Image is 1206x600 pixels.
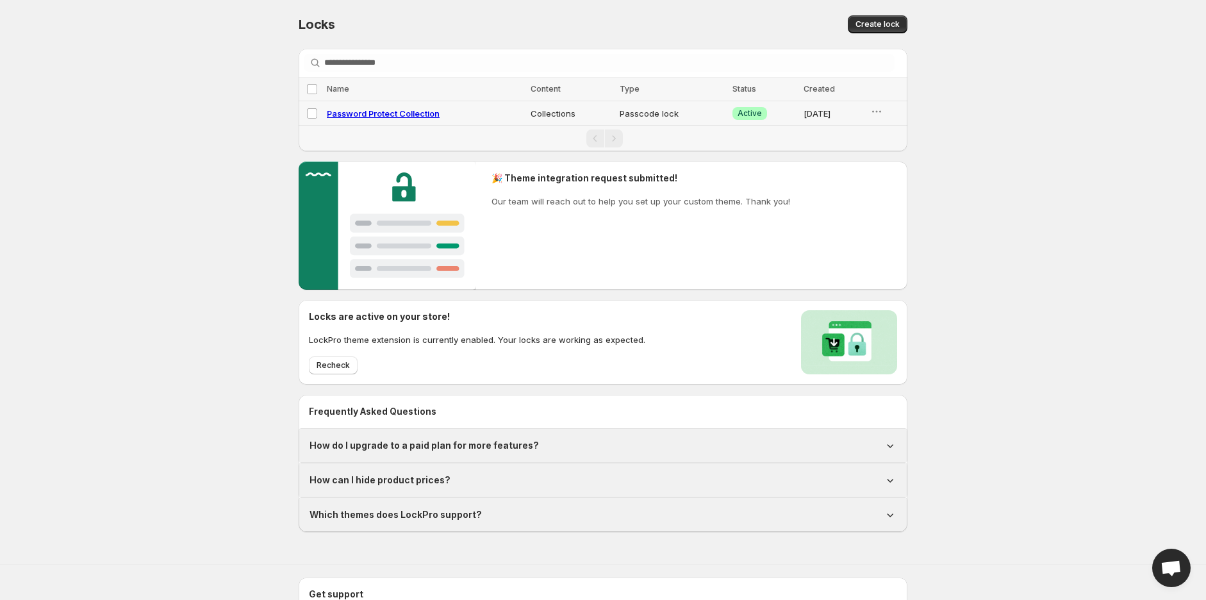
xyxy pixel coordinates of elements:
[620,84,640,94] span: Type
[800,101,866,126] td: [DATE]
[327,84,349,94] span: Name
[317,360,350,371] span: Recheck
[801,310,897,374] img: Locks activated
[527,101,616,126] td: Collections
[299,125,907,151] nav: Pagination
[732,84,756,94] span: Status
[299,162,476,290] img: Customer support
[310,439,539,452] h1: How do I upgrade to a paid plan for more features?
[327,108,440,119] a: Password Protect Collection
[310,508,482,521] h1: Which themes does LockPro support?
[855,19,900,29] span: Create lock
[738,108,762,119] span: Active
[299,17,335,32] span: Locks
[531,84,561,94] span: Content
[309,310,645,323] h2: Locks are active on your store!
[309,356,358,374] button: Recheck
[310,474,450,487] h1: How can I hide product prices?
[309,333,645,346] p: LockPro theme extension is currently enabled. Your locks are working as expected.
[491,195,790,208] p: Our team will reach out to help you set up your custom theme. Thank you!
[848,15,907,33] button: Create lock
[616,101,729,126] td: Passcode lock
[1152,549,1191,587] div: Open chat
[491,172,790,185] h2: 🎉 Theme integration request submitted!
[804,84,835,94] span: Created
[309,405,897,418] h2: Frequently Asked Questions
